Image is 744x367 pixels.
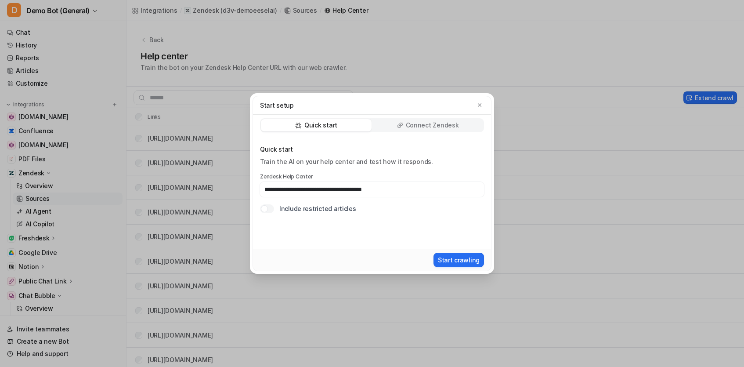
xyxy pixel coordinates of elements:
button: Start crawling [433,253,484,267]
div: Train the AI on your help center and test how it responds. [260,157,484,166]
p: Connect Zendesk [406,121,459,130]
p: Quick start [260,145,484,154]
p: Start setup [260,101,294,110]
label: Include restricted articles [279,204,356,213]
label: Zendesk Help Center [260,173,484,180]
p: Quick start [304,121,337,130]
